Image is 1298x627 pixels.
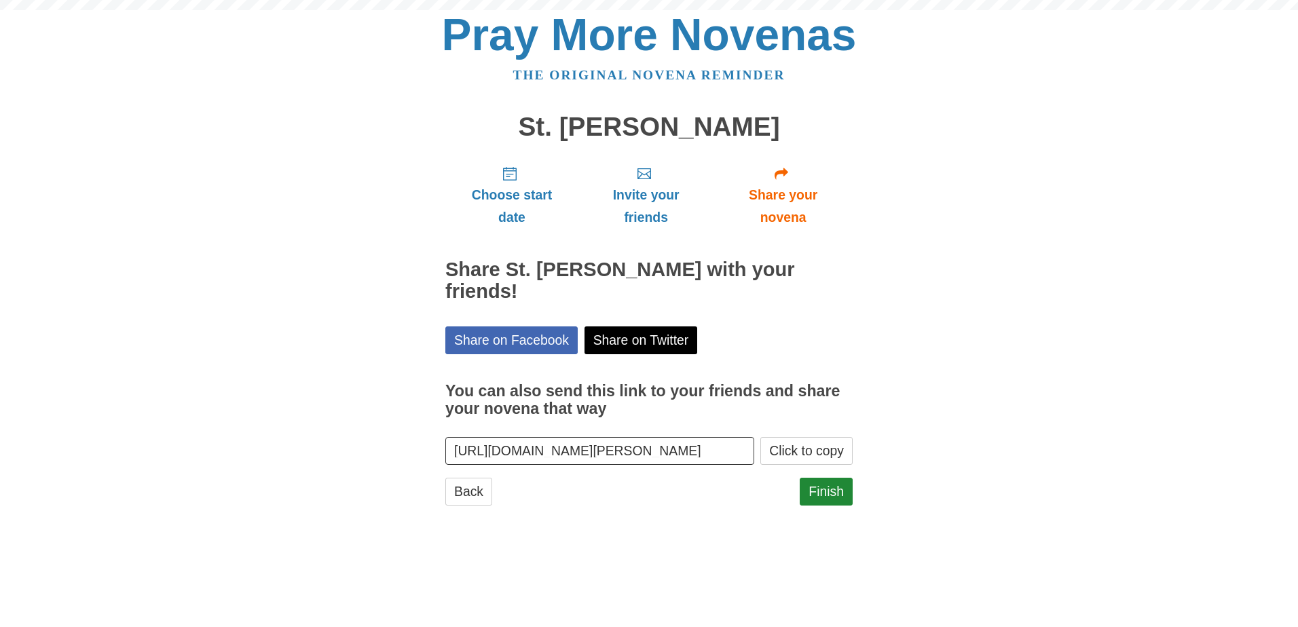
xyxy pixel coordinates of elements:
[713,155,853,235] a: Share your novena
[513,68,785,82] a: The original novena reminder
[727,184,839,229] span: Share your novena
[445,155,578,235] a: Choose start date
[445,113,853,142] h1: St. [PERSON_NAME]
[445,478,492,506] a: Back
[578,155,713,235] a: Invite your friends
[585,326,698,354] a: Share on Twitter
[442,9,857,60] a: Pray More Novenas
[459,184,565,229] span: Choose start date
[445,326,578,354] a: Share on Facebook
[445,383,853,417] h3: You can also send this link to your friends and share your novena that way
[445,259,853,303] h2: Share St. [PERSON_NAME] with your friends!
[800,478,853,506] a: Finish
[592,184,700,229] span: Invite your friends
[760,437,853,465] button: Click to copy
